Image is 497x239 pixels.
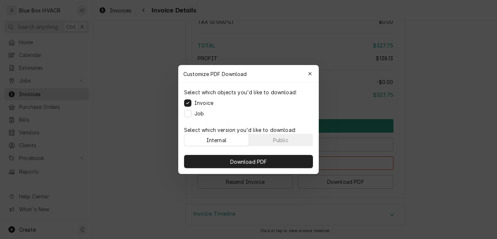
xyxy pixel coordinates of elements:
div: Customize PDF Download [178,65,319,83]
p: Select which objects you'd like to download: [184,88,297,96]
span: Download PDF [229,158,269,166]
div: Internal [206,136,227,144]
label: Job [194,110,204,117]
label: Invoice [194,99,213,107]
div: Public [273,136,288,144]
p: Select which version you'd like to download: [184,126,313,134]
button: Download PDF [184,155,313,168]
